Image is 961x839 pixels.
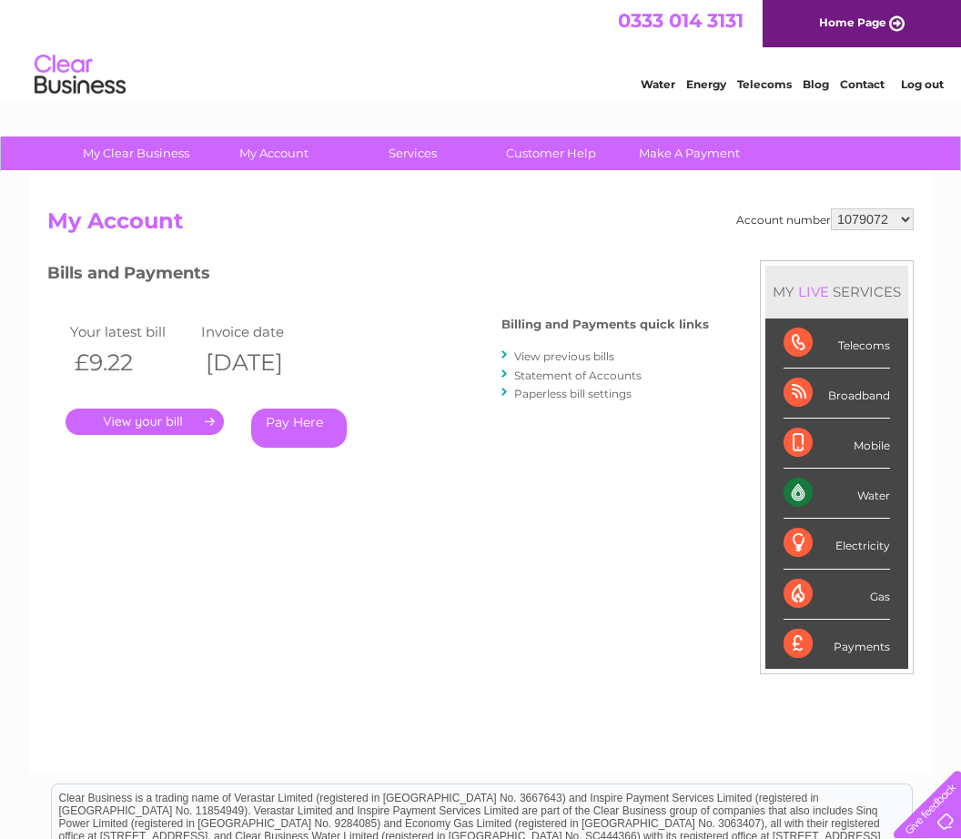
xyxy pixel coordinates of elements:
a: . [66,409,224,435]
div: MY SERVICES [765,266,908,318]
img: logo.png [34,47,126,103]
a: Services [338,136,488,170]
a: My Clear Business [61,136,211,170]
div: Payments [784,620,890,669]
th: £9.22 [66,344,197,381]
h3: Bills and Payments [47,260,709,292]
div: Electricity [784,519,890,569]
a: Paperless bill settings [514,387,632,400]
a: View previous bills [514,349,614,363]
a: Water [641,77,675,91]
div: Water [784,469,890,519]
div: Gas [784,570,890,620]
a: Statement of Accounts [514,369,642,382]
a: Blog [803,77,829,91]
div: Broadband [784,369,890,419]
a: Log out [901,77,944,91]
div: Account number [736,208,914,230]
a: Telecoms [737,77,792,91]
a: Contact [840,77,885,91]
div: LIVE [794,283,833,300]
div: Clear Business is a trading name of Verastar Limited (registered in [GEOGRAPHIC_DATA] No. 3667643... [52,10,912,88]
a: My Account [199,136,349,170]
a: Pay Here [251,409,347,448]
div: Mobile [784,419,890,469]
a: Customer Help [476,136,626,170]
td: Invoice date [197,319,328,344]
div: Telecoms [784,318,890,369]
h4: Billing and Payments quick links [501,318,709,331]
a: Energy [686,77,726,91]
td: Your latest bill [66,319,197,344]
a: 0333 014 3131 [618,9,744,32]
a: Make A Payment [614,136,764,170]
th: [DATE] [197,344,328,381]
h2: My Account [47,208,914,243]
